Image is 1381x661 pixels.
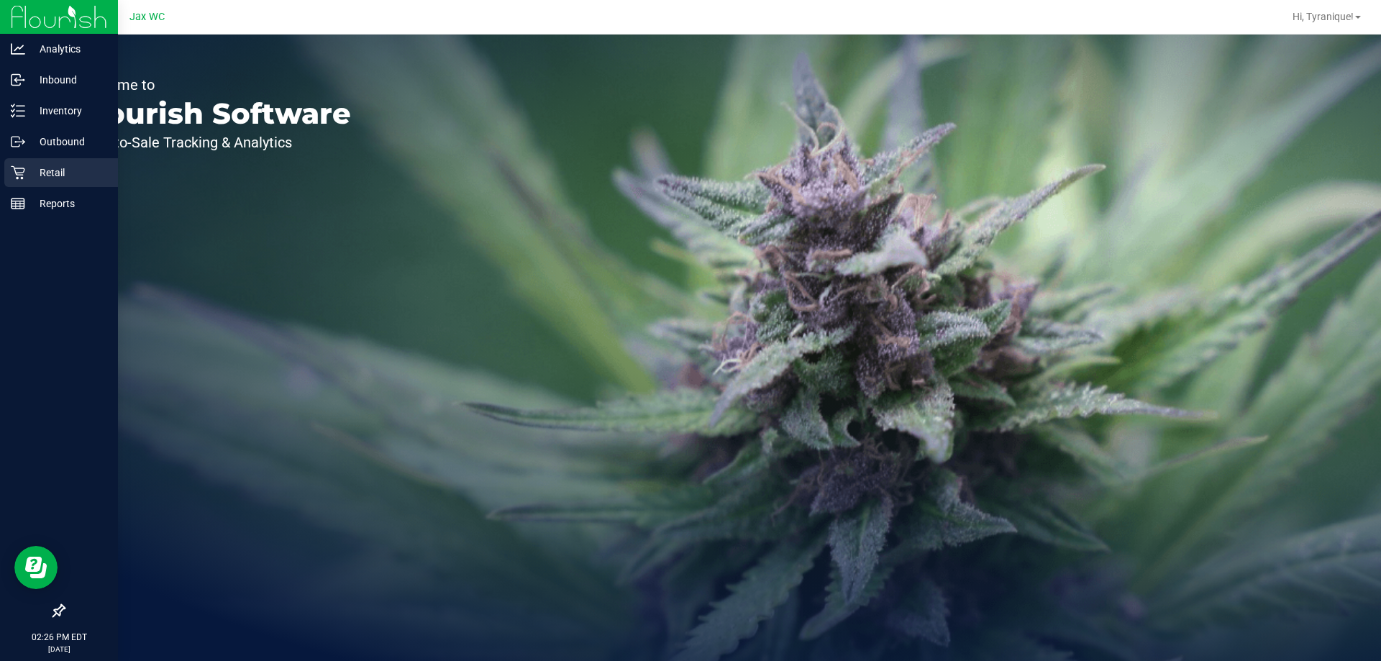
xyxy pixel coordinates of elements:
[129,11,165,23] span: Jax WC
[11,73,25,87] inline-svg: Inbound
[78,135,351,150] p: Seed-to-Sale Tracking & Analytics
[78,78,351,92] p: Welcome to
[11,196,25,211] inline-svg: Reports
[11,42,25,56] inline-svg: Analytics
[25,164,111,181] p: Retail
[1293,11,1354,22] span: Hi, Tyranique!
[25,195,111,212] p: Reports
[11,135,25,149] inline-svg: Outbound
[11,165,25,180] inline-svg: Retail
[25,133,111,150] p: Outbound
[6,631,111,644] p: 02:26 PM EDT
[11,104,25,118] inline-svg: Inventory
[6,644,111,655] p: [DATE]
[25,102,111,119] p: Inventory
[25,71,111,88] p: Inbound
[14,546,58,589] iframe: Resource center
[25,40,111,58] p: Analytics
[78,99,351,128] p: Flourish Software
